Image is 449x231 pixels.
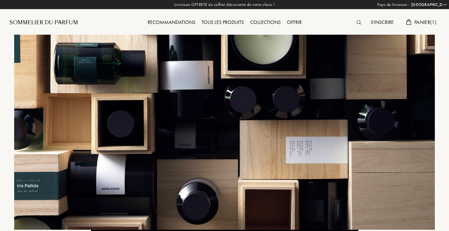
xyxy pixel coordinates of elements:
[199,19,247,26] a: Tous les produits
[406,19,411,25] img: cart.svg
[199,19,247,27] div: Tous les produits
[144,19,199,27] div: Recommandations
[284,19,305,26] a: Offrir
[284,19,305,27] div: Offrir
[368,19,397,27] div: S'inscrire
[9,19,78,26] a: Sommelier du Parfum
[414,19,436,26] span: Panier ( 1 )
[357,20,361,25] img: search_icn.svg
[247,19,284,27] div: Collections
[377,2,410,8] span: Pays de livraison :
[14,35,435,230] img: Mariejeanne Banner
[247,19,284,26] a: Collections
[368,19,397,26] a: S'inscrire
[144,19,199,26] a: Recommandations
